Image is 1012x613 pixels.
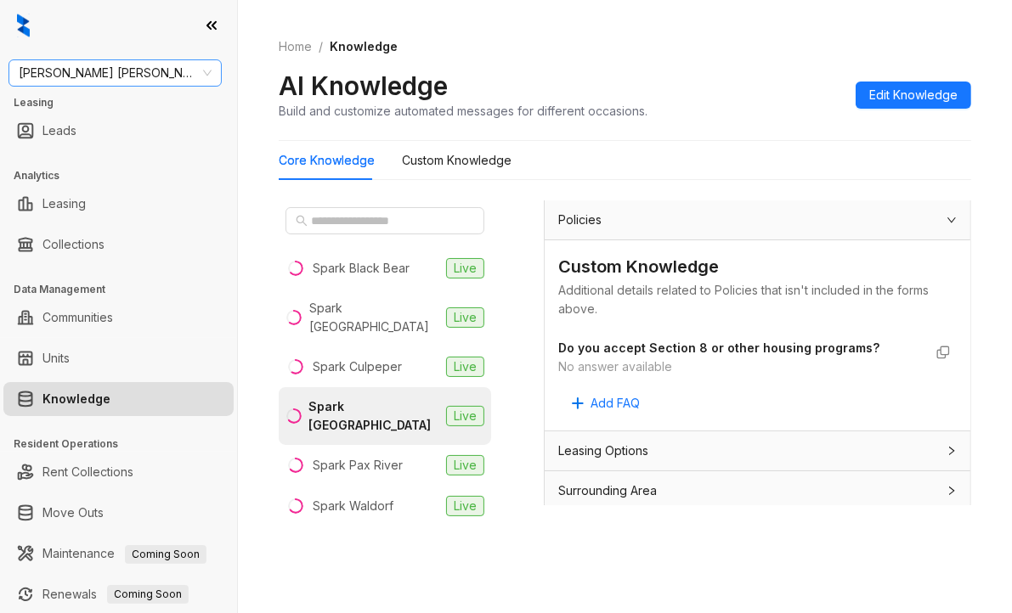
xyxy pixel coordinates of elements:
li: Units [3,341,234,375]
h3: Analytics [14,168,237,183]
span: Policies [558,211,602,229]
li: Move Outs [3,496,234,530]
h3: Resident Operations [14,436,237,452]
li: Collections [3,228,234,262]
span: Add FAQ [591,394,640,413]
a: Collections [42,228,105,262]
div: Spark Culpeper [313,357,402,376]
span: expanded [947,215,957,225]
span: Coming Soon [107,585,189,604]
a: Communities [42,301,113,335]
span: Edit Knowledge [869,86,958,104]
span: Knowledge [330,39,398,53]
div: Spark [GEOGRAPHIC_DATA] [308,397,439,435]
div: Build and customize automated messages for different occasions. [279,102,647,120]
a: RenewalsComing Soon [42,577,189,611]
div: Spark Black Bear [313,259,410,278]
div: Surrounding Area [545,471,970,510]
div: Core Knowledge [279,151,375,170]
span: Live [446,455,484,475]
li: Rent Collections [3,455,234,489]
li: Knowledge [3,382,234,416]
span: Leasing Options [558,441,648,460]
span: Live [446,307,484,328]
img: logo [17,14,30,37]
strong: Do you accept Section 8 or other housing programs? [558,340,879,355]
span: collapsed [947,446,957,456]
div: Spark [GEOGRAPHIC_DATA] [309,299,439,336]
div: Policies [545,200,970,239]
div: Leasing Options [545,431,970,470]
span: search [296,215,308,227]
div: No answer available [558,357,923,376]
div: Spark Waldorf [313,497,393,515]
span: Coming Soon [125,545,206,564]
a: Rent Collections [42,455,133,489]
a: Home [275,37,315,56]
div: Additional details related to Policies that isn't included in the forms above. [558,281,957,318]
a: Units [42,341,70,375]
a: Knowledge [42,382,110,416]
h2: AI Knowledge [279,70,448,102]
div: Custom Knowledge [558,254,957,280]
span: Live [446,258,484,278]
button: Edit Knowledge [856,82,971,109]
li: Maintenance [3,537,234,571]
span: Surrounding Area [558,481,657,500]
a: Leads [42,114,76,148]
li: / [319,37,323,56]
span: Live [446,406,484,426]
span: Gates Hudson [19,60,212,86]
div: Custom Knowledge [402,151,512,170]
h3: Leasing [14,95,237,110]
span: Live [446,357,484,377]
li: Communities [3,301,234,335]
h3: Data Management [14,282,237,297]
li: Leasing [3,187,234,221]
div: Spark Pax River [313,456,403,475]
button: Add FAQ [558,390,653,417]
li: Renewals [3,577,234,611]
a: Leasing [42,187,86,221]
span: Live [446,496,484,516]
a: Move Outs [42,496,104,530]
li: Leads [3,114,234,148]
span: collapsed [947,486,957,496]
